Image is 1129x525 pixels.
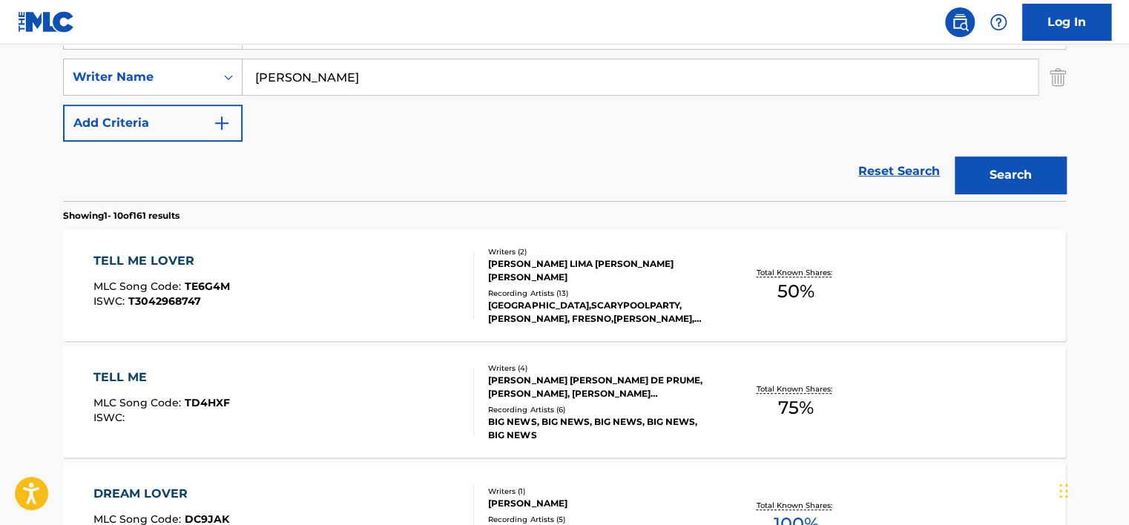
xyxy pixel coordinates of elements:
img: Delete Criterion [1050,59,1066,96]
a: Public Search [945,7,975,37]
div: Help [984,7,1013,37]
form: Search Form [63,13,1066,201]
div: TELL ME [93,369,230,386]
div: Writers ( 4 ) [488,363,712,374]
span: T3042968747 [128,294,201,308]
span: MLC Song Code : [93,280,185,293]
a: Log In [1022,4,1111,41]
div: BIG NEWS, BIG NEWS, BIG NEWS, BIG NEWS, BIG NEWS [488,415,712,442]
div: Writers ( 2 ) [488,246,712,257]
div: Writer Name [73,68,206,86]
div: Recording Artists ( 5 ) [488,514,712,525]
div: DREAM LOVER [93,485,229,503]
span: ISWC : [93,294,128,308]
div: [GEOGRAPHIC_DATA],SCARYPOOLPARTY,[PERSON_NAME], FRESNO,[PERSON_NAME],[PERSON_NAME], [GEOGRAPHIC_D... [488,299,712,326]
span: 75 % [778,394,814,421]
a: TELL MEMLC Song Code:TD4HXFISWC:Writers (4)[PERSON_NAME] [PERSON_NAME] DE PRUME, [PERSON_NAME], [... [63,346,1066,458]
div: Writers ( 1 ) [488,486,712,497]
iframe: Chat Widget [1055,454,1129,525]
button: Add Criteria [63,105,243,142]
img: 9d2ae6d4665cec9f34b9.svg [213,114,231,132]
a: Reset Search [851,155,947,188]
a: TELL ME LOVERMLC Song Code:TE6G4MISWC:T3042968747Writers (2)[PERSON_NAME] LIMA [PERSON_NAME] [PER... [63,230,1066,341]
img: search [951,13,969,31]
p: Total Known Shares: [756,500,835,511]
img: MLC Logo [18,11,75,33]
button: Search [955,156,1066,194]
div: Recording Artists ( 13 ) [488,288,712,299]
div: [PERSON_NAME] LIMA [PERSON_NAME] [PERSON_NAME] [488,257,712,284]
div: [PERSON_NAME] [488,497,712,510]
p: Showing 1 - 10 of 161 results [63,209,180,222]
span: MLC Song Code : [93,396,185,409]
img: help [990,13,1007,31]
span: ISWC : [93,411,128,424]
div: TELL ME LOVER [93,252,230,270]
div: Drag [1059,469,1068,513]
p: Total Known Shares: [756,383,835,394]
div: Recording Artists ( 6 ) [488,404,712,415]
div: [PERSON_NAME] [PERSON_NAME] DE PRUME, [PERSON_NAME], [PERSON_NAME] [PERSON_NAME], [PERSON_NAME] [... [488,374,712,400]
span: 50 % [777,278,814,305]
p: Total Known Shares: [756,267,835,278]
span: TE6G4M [185,280,230,293]
span: TD4HXF [185,396,230,409]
